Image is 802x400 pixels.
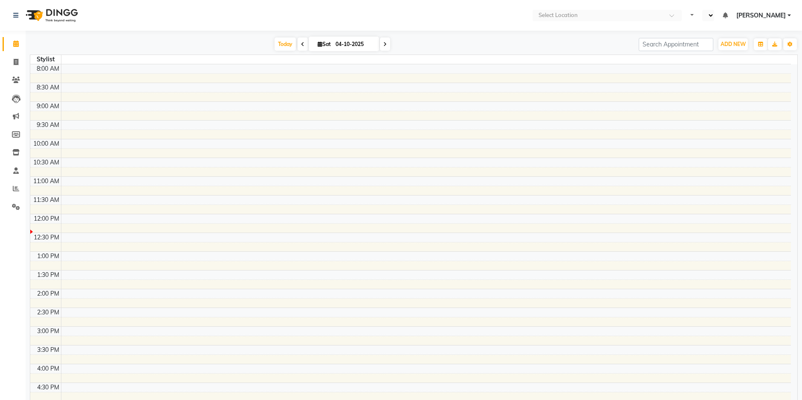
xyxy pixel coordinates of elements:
[35,364,61,373] div: 4:00 PM
[32,177,61,186] div: 11:00 AM
[32,139,61,148] div: 10:00 AM
[35,252,61,261] div: 1:00 PM
[736,11,786,20] span: [PERSON_NAME]
[35,345,61,354] div: 3:30 PM
[35,64,61,73] div: 8:00 AM
[35,289,61,298] div: 2:00 PM
[35,83,61,92] div: 8:30 AM
[35,121,61,129] div: 9:30 AM
[35,383,61,392] div: 4:30 PM
[32,158,61,167] div: 10:30 AM
[30,55,61,64] div: Stylist
[333,38,376,51] input: 2025-10-04
[32,196,61,204] div: 11:30 AM
[539,11,578,20] div: Select Location
[275,37,296,51] span: Today
[316,41,333,47] span: Sat
[718,38,748,50] button: ADD NEW
[35,102,61,111] div: 9:00 AM
[32,233,61,242] div: 12:30 PM
[22,3,80,27] img: logo
[32,214,61,223] div: 12:00 PM
[721,41,746,47] span: ADD NEW
[639,38,713,51] input: Search Appointment
[35,327,61,336] div: 3:00 PM
[35,271,61,279] div: 1:30 PM
[35,308,61,317] div: 2:30 PM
